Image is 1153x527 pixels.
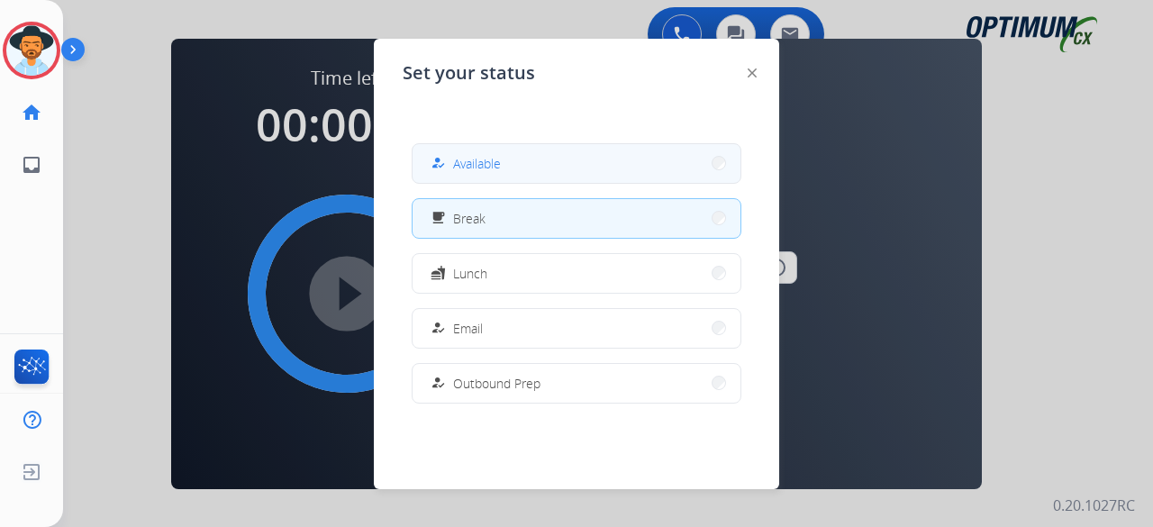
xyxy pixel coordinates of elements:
[413,309,740,348] button: Email
[453,374,540,393] span: Outbound Prep
[453,264,487,283] span: Lunch
[431,321,446,336] mat-icon: how_to_reg
[1053,495,1135,516] p: 0.20.1027RC
[413,144,740,183] button: Available
[413,254,740,293] button: Lunch
[21,102,42,123] mat-icon: home
[431,156,446,171] mat-icon: how_to_reg
[413,199,740,238] button: Break
[453,319,483,338] span: Email
[748,68,757,77] img: close-button
[431,266,446,281] mat-icon: fastfood
[431,376,446,391] mat-icon: how_to_reg
[6,25,57,76] img: avatar
[431,211,446,226] mat-icon: free_breakfast
[413,364,740,403] button: Outbound Prep
[453,154,501,173] span: Available
[403,60,535,86] span: Set your status
[453,209,486,228] span: Break
[21,154,42,176] mat-icon: inbox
